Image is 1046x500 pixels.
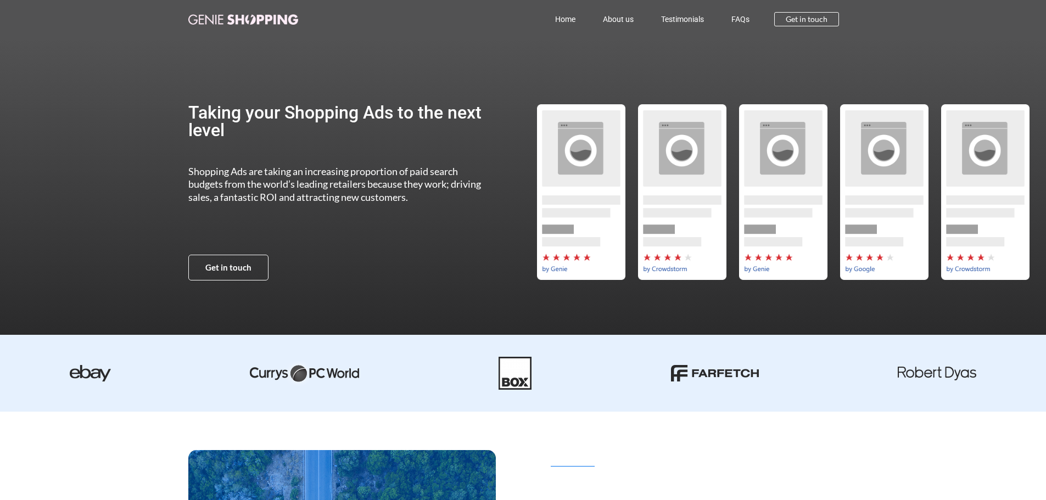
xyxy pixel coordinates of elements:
[631,104,732,280] div: 2 / 5
[530,104,631,280] div: by-genie
[188,104,492,139] h2: Taking your Shopping Ads to the next level
[732,104,834,280] div: by-genie
[732,104,834,280] div: 3 / 5
[188,14,298,25] img: genie-shopping-logo
[935,104,1036,280] div: 5 / 5
[70,365,111,381] img: ebay-dark
[589,7,647,32] a: About us
[205,263,251,272] span: Get in touch
[346,7,764,32] nav: Menu
[935,104,1036,280] div: by-crowdstorm
[671,365,759,381] img: farfetch-01
[834,104,935,280] div: by-google
[834,104,935,280] div: 4 / 5
[530,104,1036,280] div: Slides
[631,104,732,280] div: by-crowdstorm
[898,367,976,380] img: robert dyas
[774,12,839,26] a: Get in touch
[647,7,718,32] a: Testimonials
[499,357,532,390] img: Box-01
[541,7,589,32] a: Home
[530,104,631,280] div: 1 / 5
[786,15,827,23] span: Get in touch
[718,7,763,32] a: FAQs
[188,255,269,280] a: Get in touch
[188,165,481,203] span: Shopping Ads are taking an increasing proportion of paid search budgets from the world’s leading ...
